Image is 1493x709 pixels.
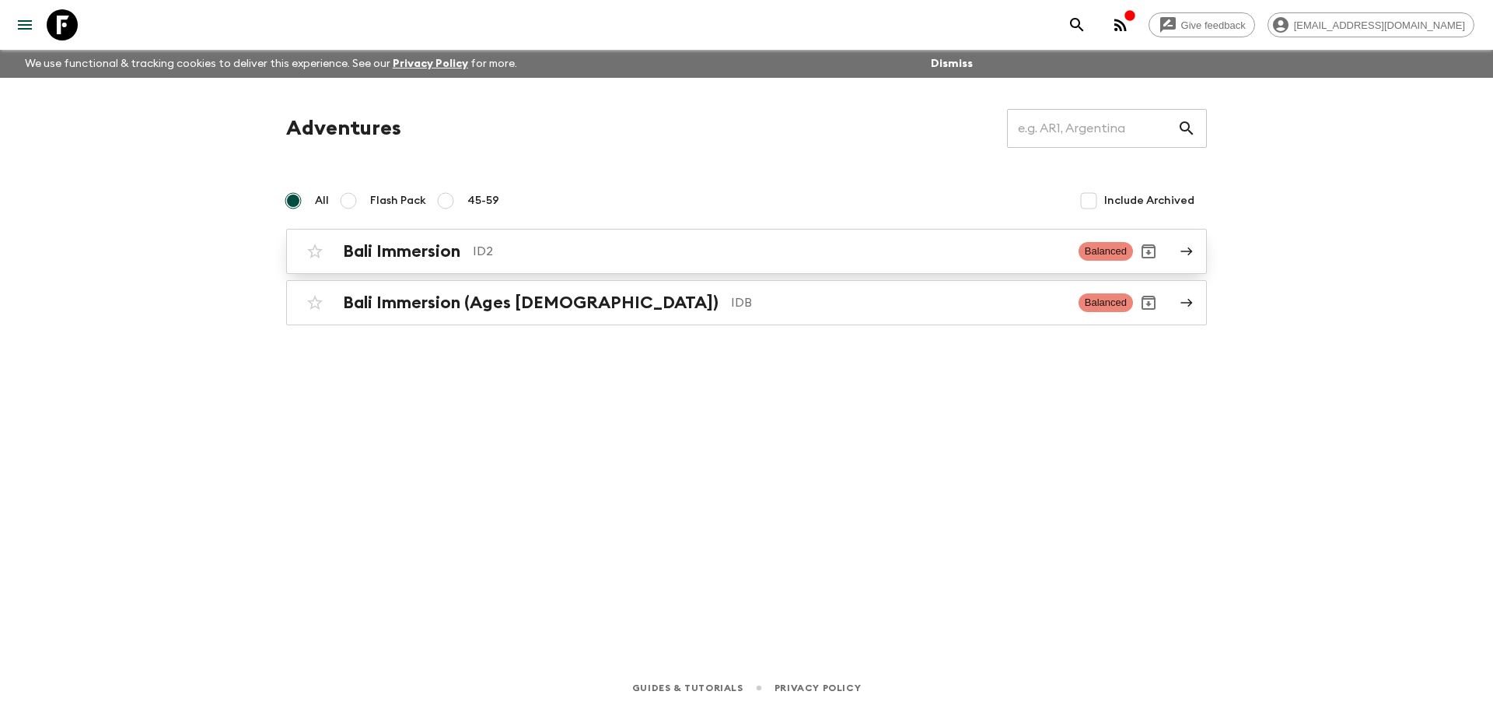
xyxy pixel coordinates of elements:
a: Bali ImmersionID2BalancedArchive [286,229,1207,274]
span: Give feedback [1173,19,1254,31]
span: [EMAIL_ADDRESS][DOMAIN_NAME] [1285,19,1474,31]
h1: Adventures [286,113,401,144]
h2: Bali Immersion (Ages [DEMOGRAPHIC_DATA]) [343,293,719,313]
p: IDB [731,293,1066,312]
span: Balanced [1079,242,1133,261]
button: search adventures [1061,9,1093,40]
span: Include Archived [1104,193,1194,209]
a: Bali Immersion (Ages [DEMOGRAPHIC_DATA])IDBBalancedArchive [286,280,1207,325]
span: Balanced [1079,293,1133,312]
h2: Bali Immersion [343,241,460,261]
button: menu [9,9,40,40]
p: We use functional & tracking cookies to deliver this experience. See our for more. [19,50,523,78]
button: Archive [1133,287,1164,318]
span: Flash Pack [370,193,426,209]
a: Privacy Policy [774,679,861,697]
a: Guides & Tutorials [632,679,743,697]
a: Privacy Policy [393,58,468,69]
span: 45-59 [467,193,499,209]
button: Archive [1133,236,1164,267]
div: [EMAIL_ADDRESS][DOMAIN_NAME] [1267,12,1474,37]
span: All [315,193,329,209]
p: ID2 [473,242,1066,261]
button: Dismiss [927,53,977,75]
input: e.g. AR1, Argentina [1007,107,1177,150]
a: Give feedback [1149,12,1255,37]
